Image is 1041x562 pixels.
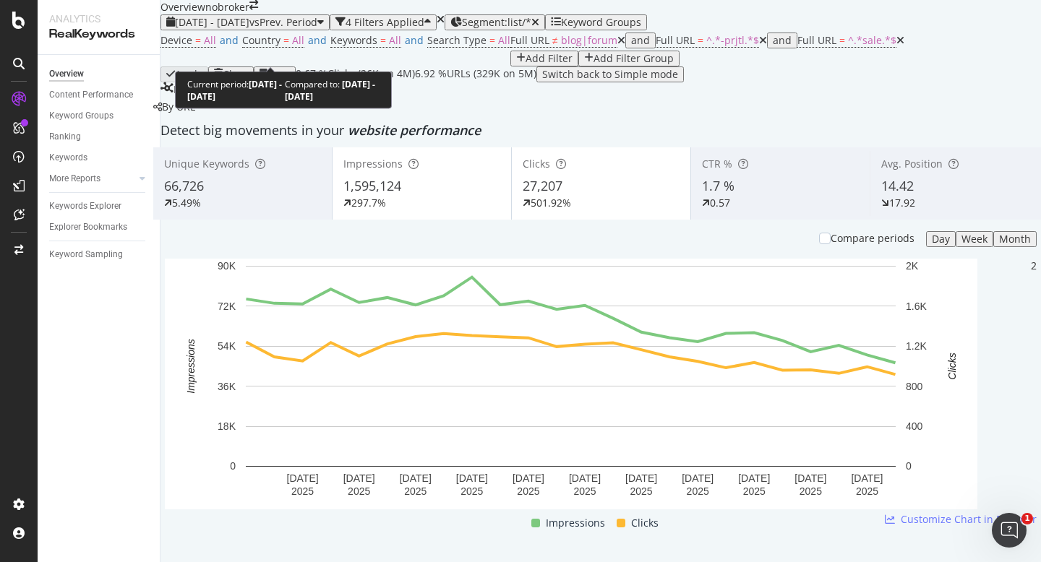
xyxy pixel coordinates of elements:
span: Unique Keywords [164,157,249,170]
span: Full URL [510,33,549,47]
text: 2025 [348,485,370,497]
div: Clear [223,69,248,80]
span: vs Prev. Period [249,15,317,29]
text: [DATE] [625,472,657,484]
div: Explorer Bookmarks [49,220,127,235]
text: 2025 [800,485,822,497]
div: Add Filter Group [594,53,674,64]
text: [DATE] [287,472,319,484]
div: More Reports [49,171,100,186]
b: [DATE] - [DATE] [285,78,375,103]
span: = [489,33,495,47]
span: Search Type [427,33,487,47]
span: 14.42 [881,177,914,194]
div: Save [267,69,290,80]
text: 18K [218,420,236,432]
text: 2025 [460,485,483,497]
span: All [292,33,304,47]
button: 4 Filters Applied [330,14,437,30]
div: 297.7% [351,196,386,210]
button: Apply [160,66,208,82]
text: [DATE] [456,472,488,484]
text: 2025 [687,485,709,497]
span: All [389,33,401,47]
a: Overview [49,66,150,82]
a: Keyword Groups [49,108,150,124]
span: = [839,33,845,47]
span: 1.7 % [702,177,734,194]
div: Keyword Groups [49,108,113,124]
span: = [283,33,289,47]
div: Day [932,233,950,245]
a: Keyword Sampling [49,247,150,262]
text: Clicks [946,353,958,379]
text: 0 [230,460,236,472]
span: Keywords [330,33,377,47]
text: 2025 [291,485,314,497]
text: 2K [906,260,919,272]
div: 5.49% [172,196,201,210]
div: Analytics [49,12,148,26]
text: 36K [218,381,236,392]
text: 90K [218,260,236,272]
div: Week [961,233,988,245]
text: 2025 [856,485,878,497]
span: = [195,33,201,47]
div: Keyword Groups [561,17,641,28]
text: 1.6K [906,301,927,312]
span: and [220,33,239,47]
div: 6.92 % URLs ( 329K on 5M ) [415,66,536,82]
a: Keywords [49,150,150,165]
div: 0.57 [710,196,730,210]
span: [DATE] - [DATE] [175,15,249,29]
iframe: Intercom live chat [992,513,1027,548]
button: and [625,33,656,48]
text: [DATE] [851,472,883,484]
button: and [767,33,797,48]
span: and [308,33,327,47]
text: 800 [906,381,923,392]
button: [DATE] - [DATE]vsPrev. Period [160,14,330,30]
span: By URL [162,100,195,113]
button: Clear [208,66,254,82]
span: = [380,33,386,47]
button: Add Filter Group [578,51,680,66]
text: [DATE] [569,472,601,484]
button: Segment:list/* [445,14,545,30]
text: [DATE] [400,472,432,484]
div: legacy label [153,100,195,114]
span: All [204,33,216,47]
text: 2025 [404,485,427,497]
span: All [498,33,510,47]
div: Keyword Sampling [49,247,123,262]
span: Customize Chart in Explorer [901,512,1037,527]
a: Ranking [49,129,150,144]
span: Segment: list/* [462,15,531,29]
div: Apply [175,69,202,80]
text: 2025 [573,485,596,497]
div: 2 [1031,259,1037,273]
text: 1.2K [906,340,927,352]
span: 1,595,124 [343,177,401,194]
span: Impressions [343,157,403,170]
div: 0.67 % Clicks ( 26K on 4M ) [296,66,415,82]
span: blog|forum [561,33,617,47]
div: Add Filter [526,53,573,64]
span: and [405,33,424,47]
text: [DATE] [513,472,544,484]
text: [DATE] [682,472,714,484]
text: Impressions [185,339,197,393]
svg: A chart. [165,259,977,509]
a: Explorer Bookmarks [49,220,150,235]
span: 66,726 [164,177,204,194]
button: Day [926,231,956,247]
a: More Reports [49,171,135,186]
text: 72K [218,301,236,312]
span: 27,207 [523,177,562,194]
span: Full URL [656,33,695,47]
a: Customize Chart in Explorer [885,512,1037,527]
div: Compared to: [285,78,380,103]
text: [DATE] [343,472,375,484]
span: Clicks [523,157,550,170]
span: ≠ [552,33,558,47]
